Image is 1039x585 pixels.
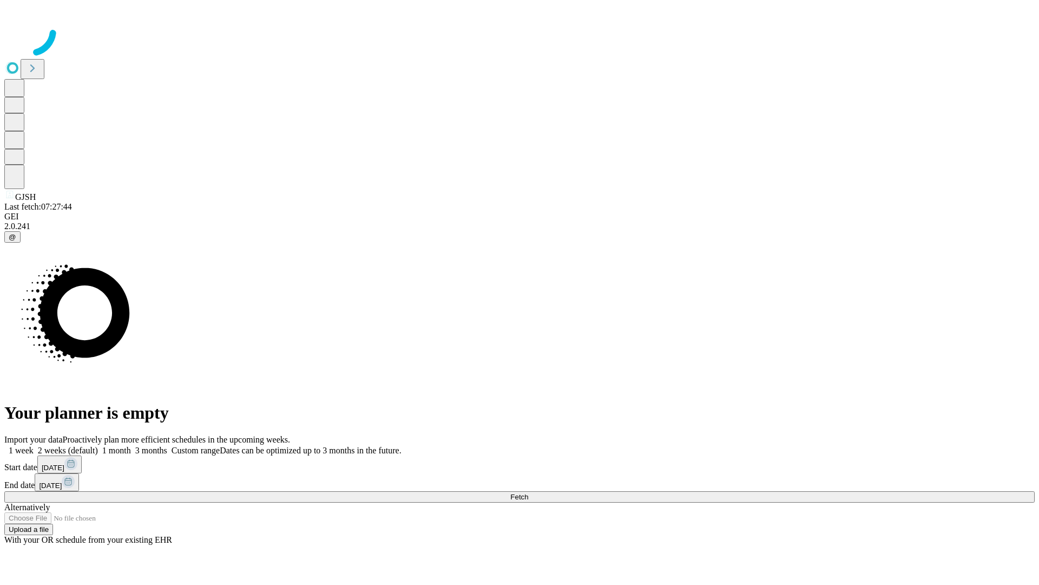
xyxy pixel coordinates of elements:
[38,446,98,455] span: 2 weeks (default)
[42,464,64,472] span: [DATE]
[4,231,21,243] button: @
[9,446,34,455] span: 1 week
[4,212,1035,222] div: GEI
[37,456,82,473] button: [DATE]
[63,435,290,444] span: Proactively plan more efficient schedules in the upcoming weeks.
[102,446,131,455] span: 1 month
[9,233,16,241] span: @
[4,202,72,211] span: Last fetch: 07:27:44
[4,503,50,512] span: Alternatively
[15,192,36,201] span: GJSH
[4,456,1035,473] div: Start date
[39,482,62,490] span: [DATE]
[510,493,528,501] span: Fetch
[4,535,172,544] span: With your OR schedule from your existing EHR
[4,435,63,444] span: Import your data
[135,446,167,455] span: 3 months
[4,403,1035,423] h1: Your planner is empty
[4,491,1035,503] button: Fetch
[220,446,401,455] span: Dates can be optimized up to 3 months in the future.
[4,222,1035,231] div: 2.0.241
[35,473,79,491] button: [DATE]
[172,446,220,455] span: Custom range
[4,473,1035,491] div: End date
[4,524,53,535] button: Upload a file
